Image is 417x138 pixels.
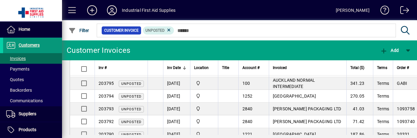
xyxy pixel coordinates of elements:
span: 2840 [242,106,253,111]
a: Suppliers [3,106,62,122]
span: [PERSON_NAME] PACKAGING LTD [273,106,341,111]
button: Add [379,45,400,56]
td: 41.03 [346,103,373,115]
button: Filter [67,25,91,36]
span: 1221 [242,132,253,137]
span: 100 [242,81,250,86]
td: 71.42 [346,115,373,128]
a: Knowledge Base [376,1,389,21]
span: Quotes [6,77,24,82]
span: 2840 [242,119,253,124]
span: INDUSTRIAL FIRST AID SUPPLIES LTD [194,105,214,112]
span: Terms [377,132,389,137]
span: Terms [377,81,389,86]
span: Unposted [121,94,141,99]
span: Home [19,27,30,32]
a: Products [3,122,62,138]
td: [DATE] [163,115,190,128]
span: Backorders [6,88,32,93]
span: 20331 [397,132,410,137]
td: [DATE] [163,103,190,115]
div: Inv Date [167,64,186,71]
div: Invoiced [273,64,343,71]
a: Invoices [3,53,62,64]
span: Order # [397,64,409,71]
span: Unposted [121,82,141,86]
span: Terms [377,106,389,111]
span: AUCKLAND NORMAL INTERMEDIATE [273,78,315,89]
span: Invoiced [273,64,287,71]
span: Account # [242,64,260,71]
div: Location [194,64,214,71]
span: Add [380,48,399,53]
span: Unposted [121,133,141,137]
span: Inv # [99,64,107,71]
span: Title [222,64,229,71]
span: INDUSTRIAL FIRST AID SUPPLIES LTD [194,80,214,87]
span: GABI [397,81,407,86]
td: 341.23 [346,77,373,90]
td: 270.05 [346,90,373,103]
span: Suppliers [19,111,36,116]
span: Communications [6,98,43,103]
span: Customers [19,43,40,48]
span: Location [194,64,209,71]
span: 203793 [99,106,114,111]
a: Payments [3,64,62,74]
div: Account # [242,64,265,71]
div: Total ($) [350,64,370,71]
span: Inv Date [167,64,181,71]
span: 203794 [99,94,114,99]
span: Terms [377,64,387,71]
span: Unposted [121,107,141,111]
td: [DATE] [163,77,190,90]
span: [PERSON_NAME] PACKAGING LTD [273,119,341,124]
td: [DATE] [163,90,190,103]
a: Home [3,22,62,37]
span: [GEOGRAPHIC_DATA] [273,94,316,99]
div: Industrial First Aid Supplies [122,5,175,15]
div: [PERSON_NAME] [336,5,370,15]
span: [GEOGRAPHIC_DATA] [273,132,316,137]
span: INDUSTRIAL FIRST AID SUPPLIES LTD [194,93,214,99]
a: Communications [3,95,62,106]
span: INDUSTRIAL FIRST AID SUPPLIES LTD [194,131,214,138]
span: Payments [6,67,29,71]
div: Customer Invoices [67,45,130,55]
span: 203792 [99,119,114,124]
span: Terms [377,119,389,124]
a: Quotes [3,74,62,85]
a: Logout [396,1,409,21]
span: 1093758 [397,106,415,111]
div: Title [222,64,235,71]
span: 1252 [242,94,253,99]
div: Inv # [99,64,144,71]
span: Unposted [145,28,165,33]
mat-chip: Customer Invoice Status: Unposted [143,26,174,34]
span: Terms [377,94,389,99]
span: Total ($) [350,64,364,71]
span: Invoices [6,56,26,61]
span: Customer Invoice [104,27,139,34]
span: 203795 [99,81,114,86]
span: 1093740 [397,119,415,124]
span: Filter [69,28,89,33]
span: Products [19,127,36,132]
a: Backorders [3,85,62,95]
span: 203790 [99,132,114,137]
span: INDUSTRIAL FIRST AID SUPPLIES LTD [194,118,214,125]
span: Unposted [121,120,141,124]
button: Add [82,5,102,16]
button: Profile [102,5,122,16]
